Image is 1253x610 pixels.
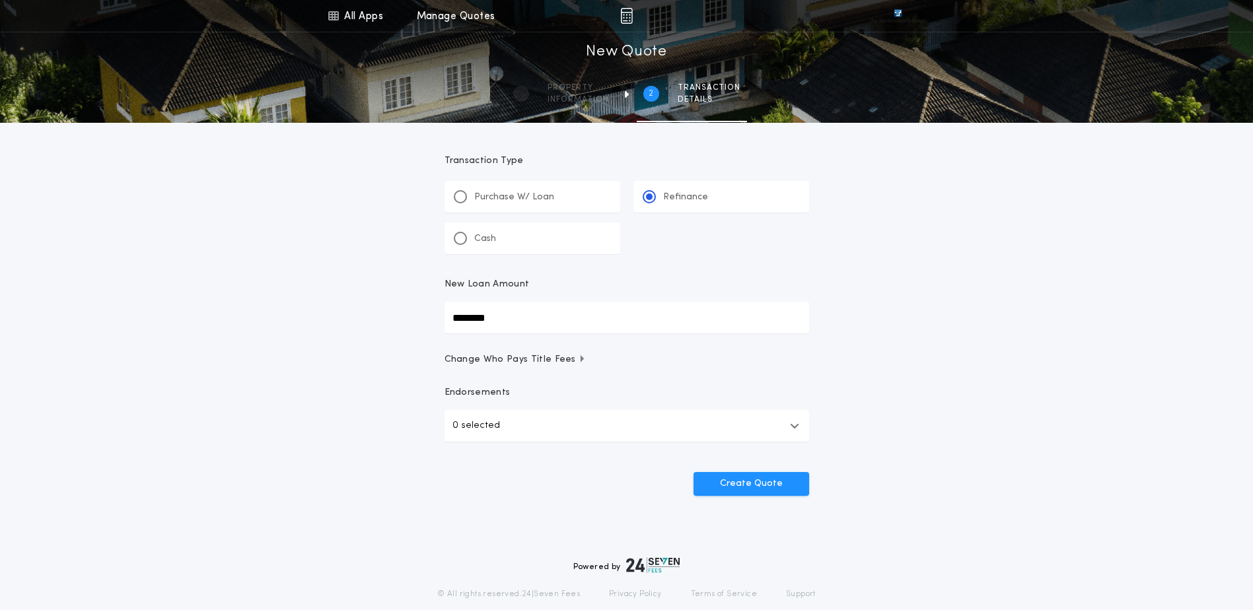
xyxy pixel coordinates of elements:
p: Endorsements [445,386,809,399]
p: © All rights reserved. 24|Seven Fees [437,589,580,599]
p: Cash [474,232,496,246]
a: Privacy Policy [609,589,662,599]
input: New Loan Amount [445,302,809,333]
img: vs-icon [870,9,925,22]
span: details [678,94,740,105]
h2: 2 [649,88,653,99]
button: Change Who Pays Title Fees [445,353,809,366]
p: 0 selected [452,418,500,434]
p: New Loan Amount [445,278,530,291]
h1: New Quote [586,42,666,63]
a: Terms of Service [691,589,757,599]
button: 0 selected [445,410,809,442]
button: Create Quote [694,472,809,496]
span: Change Who Pays Title Fees [445,353,587,366]
span: Property [548,83,609,93]
span: information [548,94,609,105]
p: Refinance [663,191,708,204]
img: logo [626,557,680,573]
p: Transaction Type [445,154,809,168]
a: Support [786,589,816,599]
p: Purchase W/ Loan [474,191,554,204]
span: Transaction [678,83,740,93]
img: img [620,8,633,24]
div: Powered by [573,557,680,573]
